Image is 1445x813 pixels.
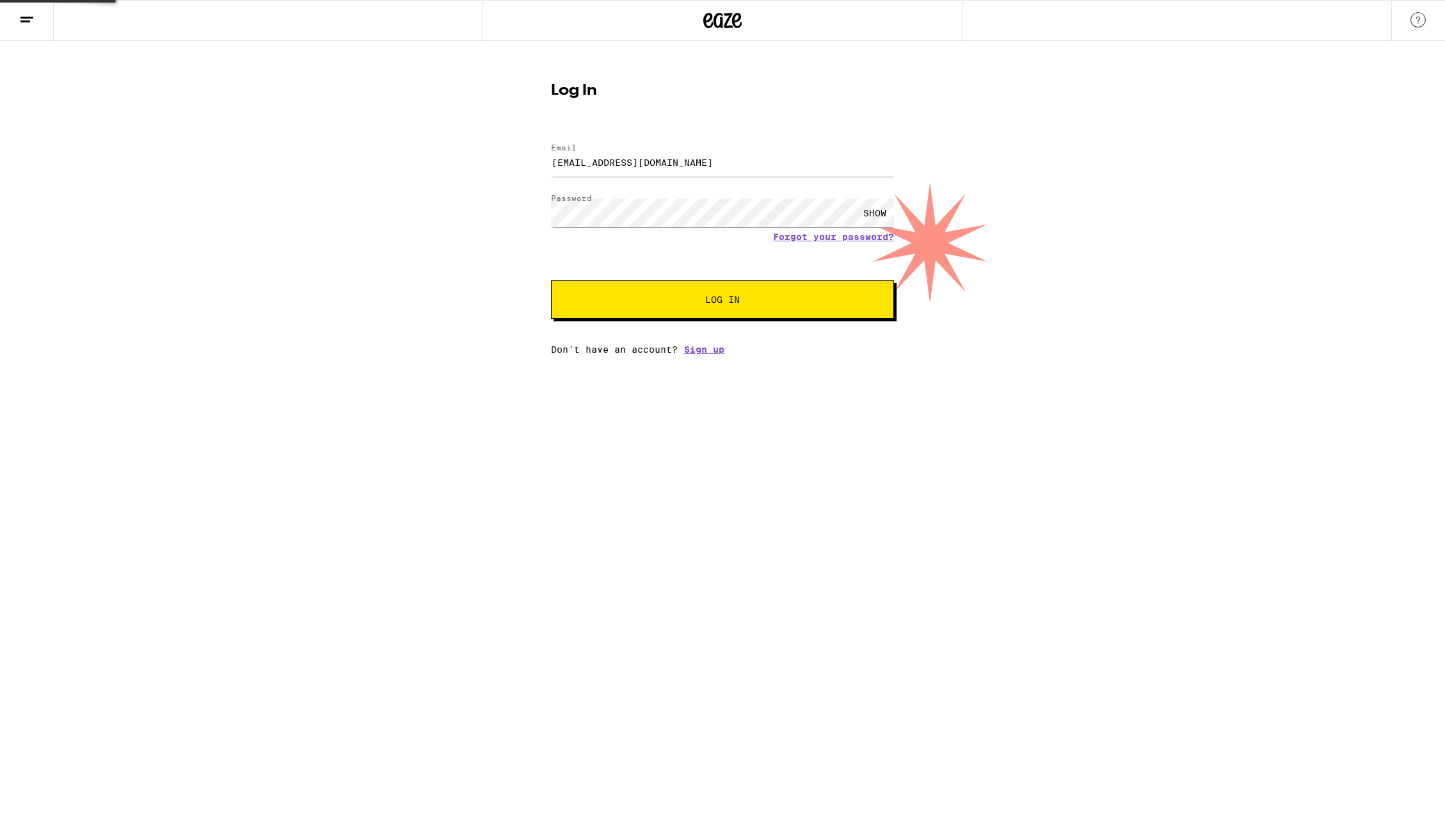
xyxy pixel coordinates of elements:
div: SHOW [856,198,894,227]
button: Log In [551,280,894,319]
label: Email [551,143,577,152]
a: Sign up [684,344,724,355]
div: Don't have an account? [551,344,894,355]
a: Forgot your password? [773,232,894,242]
span: Log In [705,295,740,304]
input: Email [551,148,894,177]
h1: Log In [551,83,894,99]
label: Password [551,194,592,202]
